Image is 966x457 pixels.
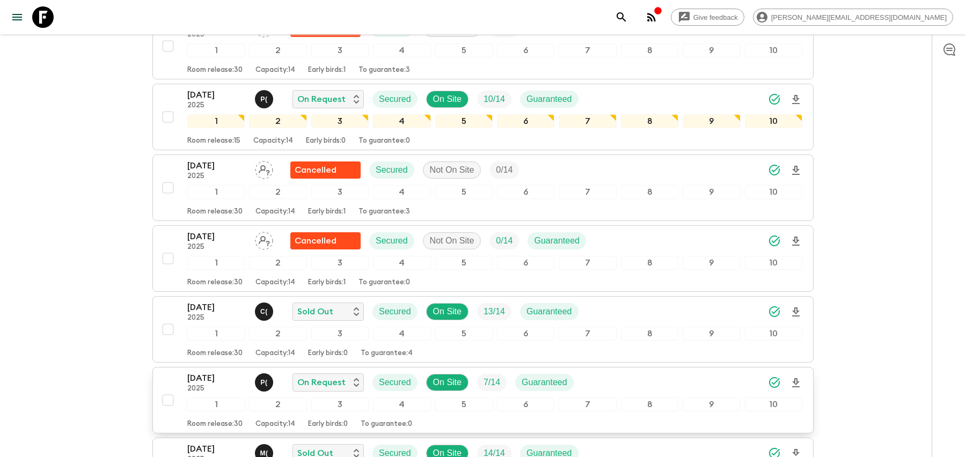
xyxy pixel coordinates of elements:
[745,114,802,128] div: 10
[497,43,554,57] div: 6
[671,9,744,26] a: Give feedback
[308,420,348,429] p: Early birds: 0
[6,6,28,28] button: menu
[255,93,275,102] span: Pooky (Thanaphan) Kerdyoo
[621,114,678,128] div: 8
[484,376,500,389] p: 7 / 14
[255,306,275,314] span: Can (Jeerawut) Mapromjai
[379,376,411,389] p: Secured
[260,378,267,387] p: P (
[477,303,511,320] div: Trip Fill
[297,305,333,318] p: Sold Out
[426,374,469,391] div: On Site
[249,397,306,411] div: 2
[358,137,410,145] p: To guarantee: 0
[433,305,462,318] p: On Site
[373,256,430,270] div: 4
[249,185,306,199] div: 2
[526,93,572,106] p: Guaranteed
[187,114,245,128] div: 1
[621,397,678,411] div: 8
[477,374,507,391] div: Trip Fill
[187,385,246,393] p: 2025
[496,164,513,176] p: 0 / 14
[526,305,572,318] p: Guaranteed
[152,154,814,221] button: [DATE]2025Assign pack leaderFlash Pack cancellationSecuredNot On SiteTrip Fill12345678910Room rel...
[768,93,781,106] svg: Synced Successfully
[753,9,953,26] div: [PERSON_NAME][EMAIL_ADDRESS][DOMAIN_NAME]
[497,327,554,341] div: 6
[430,234,474,247] p: Not On Site
[534,234,580,247] p: Guaranteed
[311,256,369,270] div: 3
[361,349,413,358] p: To guarantee: 4
[290,232,361,249] div: Flash Pack cancellation
[745,397,802,411] div: 10
[187,31,246,39] p: 2025
[152,13,814,79] button: [DATE]2025Assign pack leaderFlash Pack cancellationSecuredNot On SiteTrip Fill12345678910Room rel...
[187,43,245,57] div: 1
[187,372,246,385] p: [DATE]
[290,161,361,179] div: Flash Pack cancellation
[187,230,246,243] p: [DATE]
[768,234,781,247] svg: Synced Successfully
[683,397,740,411] div: 9
[369,232,414,249] div: Secured
[361,420,412,429] p: To guarantee: 0
[358,66,410,75] p: To guarantee: 3
[187,443,246,455] p: [DATE]
[255,278,295,287] p: Capacity: 14
[683,256,740,270] div: 9
[249,114,306,128] div: 2
[373,397,430,411] div: 4
[621,43,678,57] div: 8
[426,303,469,320] div: On Site
[745,327,802,341] div: 10
[745,185,802,199] div: 10
[249,256,306,270] div: 2
[768,164,781,176] svg: Synced Successfully
[308,349,348,358] p: Early birds: 0
[484,93,505,106] p: 10 / 14
[187,208,243,216] p: Room release: 30
[621,185,678,199] div: 8
[433,376,462,389] p: On Site
[611,6,632,28] button: search adventures
[376,164,408,176] p: Secured
[683,327,740,341] div: 9
[311,327,369,341] div: 3
[358,278,410,287] p: To guarantee: 0
[187,159,246,172] p: [DATE]
[187,420,243,429] p: Room release: 30
[373,185,430,199] div: 4
[379,93,411,106] p: Secured
[187,243,246,252] p: 2025
[789,377,802,389] svg: Download Onboarding
[789,235,802,248] svg: Download Onboarding
[187,256,245,270] div: 1
[423,232,481,249] div: Not On Site
[253,137,293,145] p: Capacity: 14
[187,301,246,314] p: [DATE]
[423,161,481,179] div: Not On Site
[789,164,802,177] svg: Download Onboarding
[497,256,554,270] div: 6
[311,397,369,411] div: 3
[477,91,511,108] div: Trip Fill
[311,114,369,128] div: 3
[308,208,346,216] p: Early birds: 1
[484,305,505,318] p: 13 / 14
[187,185,245,199] div: 1
[435,43,493,57] div: 5
[373,327,430,341] div: 4
[311,43,369,57] div: 3
[308,278,346,287] p: Early birds: 1
[255,377,275,385] span: Pooky (Thanaphan) Kerdyoo
[559,43,616,57] div: 7
[152,225,814,292] button: [DATE]2025Assign pack leaderFlash Pack cancellationSecuredNot On SiteTrip FillGuaranteed123456789...
[426,91,469,108] div: On Site
[745,256,802,270] div: 10
[789,93,802,106] svg: Download Onboarding
[187,314,246,322] p: 2025
[522,376,567,389] p: Guaranteed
